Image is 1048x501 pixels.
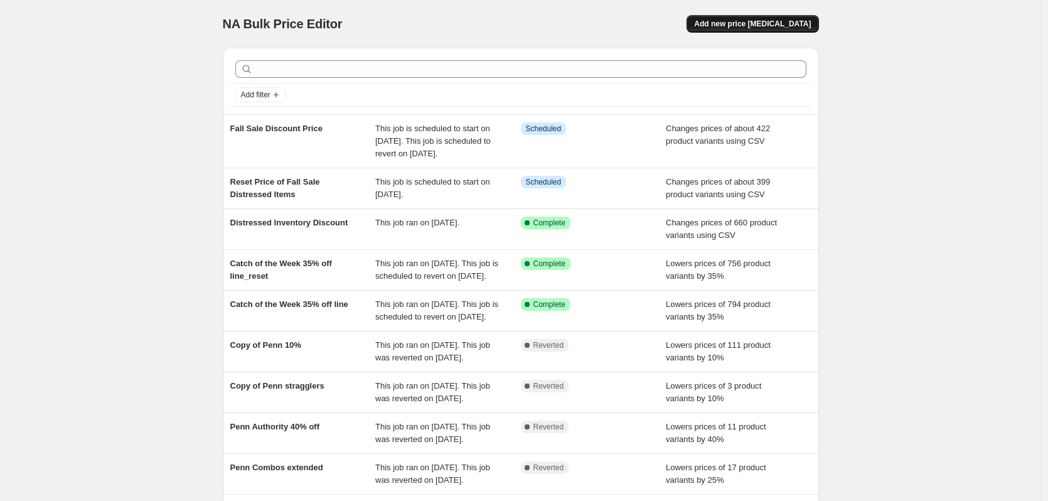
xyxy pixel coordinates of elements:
[687,15,818,33] button: Add new price [MEDICAL_DATA]
[526,124,562,134] span: Scheduled
[375,340,490,362] span: This job ran on [DATE]. This job was reverted on [DATE].
[375,463,490,485] span: This job ran on [DATE]. This job was reverted on [DATE].
[235,87,286,102] button: Add filter
[666,381,761,403] span: Lowers prices of 3 product variants by 10%
[666,422,766,444] span: Lowers prices of 11 product variants by 40%
[526,177,562,187] span: Scheduled
[666,340,771,362] span: Lowers prices of 111 product variants by 10%
[230,299,348,309] span: Catch of the Week 35% off line
[666,177,770,199] span: Changes prices of about 399 product variants using CSV
[666,259,771,281] span: Lowers prices of 756 product variants by 35%
[666,299,771,321] span: Lowers prices of 794 product variants by 35%
[533,340,564,350] span: Reverted
[241,90,270,100] span: Add filter
[533,299,565,310] span: Complete
[230,218,348,227] span: Distressed Inventory Discount
[375,177,490,199] span: This job is scheduled to start on [DATE].
[666,124,770,146] span: Changes prices of about 422 product variants using CSV
[230,381,324,391] span: Copy of Penn stragglers
[230,340,301,350] span: Copy of Penn 10%
[666,463,766,485] span: Lowers prices of 17 product variants by 25%
[533,422,564,432] span: Reverted
[694,19,811,29] span: Add new price [MEDICAL_DATA]
[375,259,498,281] span: This job ran on [DATE]. This job is scheduled to revert on [DATE].
[375,422,490,444] span: This job ran on [DATE]. This job was reverted on [DATE].
[533,381,564,391] span: Reverted
[533,259,565,269] span: Complete
[375,381,490,403] span: This job ran on [DATE]. This job was reverted on [DATE].
[666,218,777,240] span: Changes prices of 660 product variants using CSV
[230,177,320,199] span: Reset Price of Fall Sale Distressed Items
[230,259,332,281] span: Catch of the Week 35% off line_reset
[375,124,491,158] span: This job is scheduled to start on [DATE]. This job is scheduled to revert on [DATE].
[230,422,320,431] span: Penn Authority 40% off
[533,218,565,228] span: Complete
[230,463,323,472] span: Penn Combos extended
[375,218,459,227] span: This job ran on [DATE].
[223,17,343,31] span: NA Bulk Price Editor
[375,299,498,321] span: This job ran on [DATE]. This job is scheduled to revert on [DATE].
[533,463,564,473] span: Reverted
[230,124,323,133] span: Fall Sale Discount Price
